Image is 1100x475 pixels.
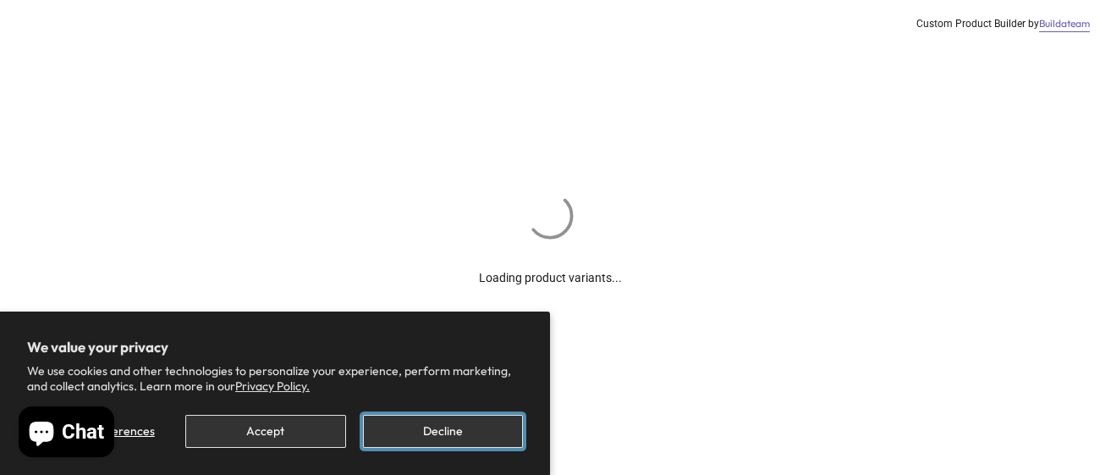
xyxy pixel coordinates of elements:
inbox-online-store-chat: Shopify online store chat [14,406,119,461]
a: Privacy Policy. [235,378,310,394]
a: Buildateam [1039,17,1090,31]
p: We use cookies and other technologies to personalize your experience, perform marketing, and coll... [27,363,523,394]
button: Decline [363,415,523,448]
div: Custom Product Builder by [916,17,1090,31]
div: Loading product variants... [479,243,622,287]
h2: We value your privacy [27,339,523,356]
button: Accept [185,415,345,448]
